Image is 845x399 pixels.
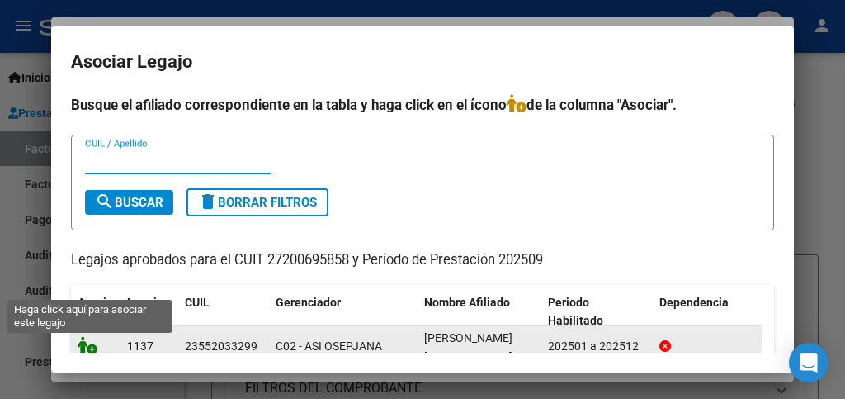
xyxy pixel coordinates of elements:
[185,296,210,309] span: CUIL
[95,195,163,210] span: Buscar
[71,46,774,78] h2: Asociar Legajo
[659,296,729,309] span: Dependencia
[269,285,418,340] datatable-header-cell: Gerenciador
[78,296,117,309] span: Asociar
[71,94,774,116] h4: Busque el afiliado correspondiente en la tabla y haga click en el ícono de la columna "Asociar".
[71,285,120,340] datatable-header-cell: Asociar
[424,331,512,363] span: MARION HERRERA IGNACIO SANTINO
[127,340,153,353] span: 1137
[120,285,178,340] datatable-header-cell: Legajo
[186,188,328,216] button: Borrar Filtros
[185,337,257,356] div: 23552033299
[653,285,777,340] datatable-header-cell: Dependencia
[418,285,541,340] datatable-header-cell: Nombre Afiliado
[424,296,510,309] span: Nombre Afiliado
[548,296,603,328] span: Periodo Habilitado
[541,285,653,340] datatable-header-cell: Periodo Habilitado
[276,296,341,309] span: Gerenciador
[198,192,218,211] mat-icon: delete
[178,285,269,340] datatable-header-cell: CUIL
[85,190,173,215] button: Buscar
[95,192,115,211] mat-icon: search
[127,296,163,309] span: Legajo
[71,250,774,271] p: Legajos aprobados para el CUIT 27200695858 y Período de Prestación 202509
[789,343,828,382] div: Open Intercom Messenger
[548,337,646,356] div: 202501 a 202512
[276,340,382,353] span: C02 - ASI OSEPJANA
[198,195,317,210] span: Borrar Filtros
